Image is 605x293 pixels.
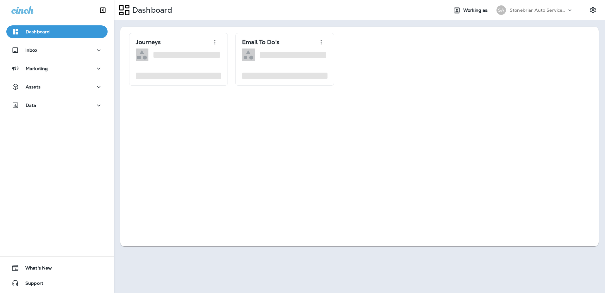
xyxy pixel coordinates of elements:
[6,277,108,290] button: Support
[6,99,108,112] button: Data
[463,8,490,13] span: Working as:
[6,25,108,38] button: Dashboard
[6,62,108,75] button: Marketing
[510,8,567,13] p: Stonebriar Auto Services Group
[587,4,599,16] button: Settings
[496,5,506,15] div: SA
[25,48,37,53] p: Inbox
[242,39,279,45] p: Email To Do's
[19,265,52,273] span: What's New
[26,103,36,108] p: Data
[94,4,112,16] button: Collapse Sidebar
[26,84,41,89] p: Assets
[6,81,108,93] button: Assets
[136,39,161,45] p: Journeys
[6,262,108,274] button: What's New
[19,281,43,288] span: Support
[6,44,108,56] button: Inbox
[26,29,50,34] p: Dashboard
[130,5,172,15] p: Dashboard
[26,66,48,71] p: Marketing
